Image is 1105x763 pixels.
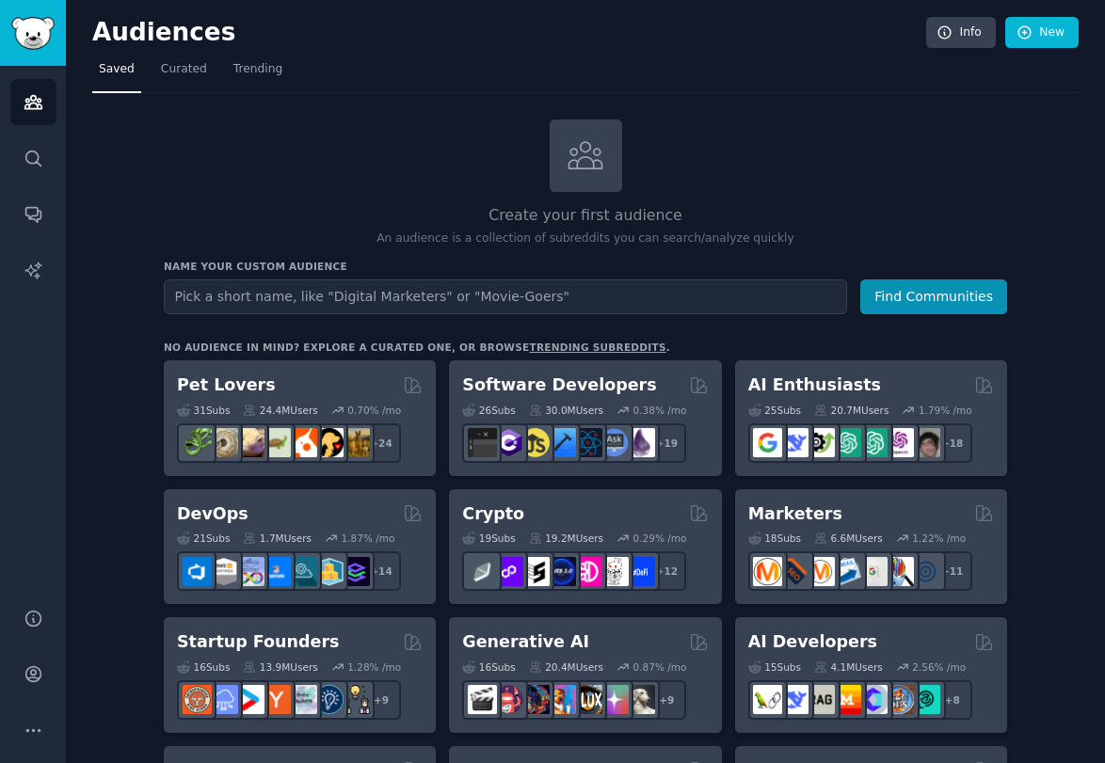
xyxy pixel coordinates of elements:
[462,374,656,397] h2: Software Developers
[183,428,212,457] img: herpetology
[814,660,883,674] div: 4.1M Users
[832,685,861,714] img: MistralAI
[626,428,655,457] img: elixir
[494,428,523,457] img: csharp
[177,404,230,417] div: 31 Sub s
[779,685,809,714] img: DeepSeek
[314,685,344,714] img: Entrepreneurship
[912,660,966,674] div: 2.56 % /mo
[860,279,1007,314] button: Find Communities
[494,685,523,714] img: dalle2
[858,685,888,714] img: OpenSourceAI
[235,557,264,586] img: Docker_DevOps
[468,557,497,586] img: ethfinance
[341,428,370,457] img: dogbreed
[233,61,282,78] span: Trending
[753,557,782,586] img: content_marketing
[633,404,687,417] div: 0.38 % /mo
[183,685,212,714] img: EntrepreneurRideAlong
[347,660,401,674] div: 1.28 % /mo
[462,404,515,417] div: 26 Sub s
[361,680,401,720] div: + 9
[235,685,264,714] img: startup
[573,428,602,457] img: reactnative
[11,17,55,50] img: GummySearch logo
[209,557,238,586] img: AWS_Certified_Experts
[858,428,888,457] img: chatgpt_prompts_
[154,55,214,93] a: Curated
[547,428,576,457] img: iOSProgramming
[164,260,1007,273] h3: Name your custom audience
[243,660,317,674] div: 13.9M Users
[288,557,317,586] img: platformengineering
[633,532,687,545] div: 0.29 % /mo
[235,428,264,457] img: leopardgeckos
[177,660,230,674] div: 16 Sub s
[494,557,523,586] img: 0xPolygon
[647,423,686,463] div: + 19
[911,428,940,457] img: ArtificalIntelligence
[314,428,344,457] img: PetAdvice
[933,551,972,591] div: + 11
[243,532,312,545] div: 1.7M Users
[858,557,888,586] img: googleads
[748,502,842,526] h2: Marketers
[262,557,291,586] img: DevOpsLinks
[361,551,401,591] div: + 14
[753,428,782,457] img: GoogleGeminiAI
[468,685,497,714] img: aivideo
[885,428,914,457] img: OpenAIDev
[633,660,687,674] div: 0.87 % /mo
[164,204,1007,228] h2: Create your first audience
[600,685,629,714] img: starryai
[647,680,686,720] div: + 9
[748,404,801,417] div: 25 Sub s
[748,532,801,545] div: 18 Sub s
[573,685,602,714] img: FluxAI
[547,557,576,586] img: web3
[529,342,665,353] a: trending subreddits
[243,404,317,417] div: 24.4M Users
[814,404,889,417] div: 20.7M Users
[926,17,996,49] a: Info
[748,374,881,397] h2: AI Enthusiasts
[314,557,344,586] img: aws_cdk
[183,557,212,586] img: azuredevops
[832,428,861,457] img: chatgpt_promptDesign
[462,660,515,674] div: 16 Sub s
[341,685,370,714] img: growmybusiness
[626,557,655,586] img: defi_
[600,428,629,457] img: AskComputerScience
[341,557,370,586] img: PlatformEngineers
[288,685,317,714] img: indiehackers
[361,423,401,463] div: + 24
[177,532,230,545] div: 21 Sub s
[806,557,835,586] img: AskMarketing
[573,557,602,586] img: defiblockchain
[462,630,589,654] h2: Generative AI
[779,428,809,457] img: DeepSeek
[520,428,550,457] img: learnjavascript
[288,428,317,457] img: cockatiel
[911,557,940,586] img: OnlineMarketing
[99,61,135,78] span: Saved
[520,557,550,586] img: ethstaker
[911,685,940,714] img: AIDevelopersSociety
[342,532,395,545] div: 1.87 % /mo
[529,404,603,417] div: 30.0M Users
[520,685,550,714] img: deepdream
[748,660,801,674] div: 15 Sub s
[912,532,966,545] div: 1.22 % /mo
[177,630,339,654] h2: Startup Founders
[92,18,926,48] h2: Audiences
[262,428,291,457] img: turtle
[748,630,877,654] h2: AI Developers
[92,55,141,93] a: Saved
[177,502,248,526] h2: DevOps
[462,532,515,545] div: 19 Sub s
[814,532,883,545] div: 6.6M Users
[647,551,686,591] div: + 12
[161,61,207,78] span: Curated
[933,423,972,463] div: + 18
[262,685,291,714] img: ycombinator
